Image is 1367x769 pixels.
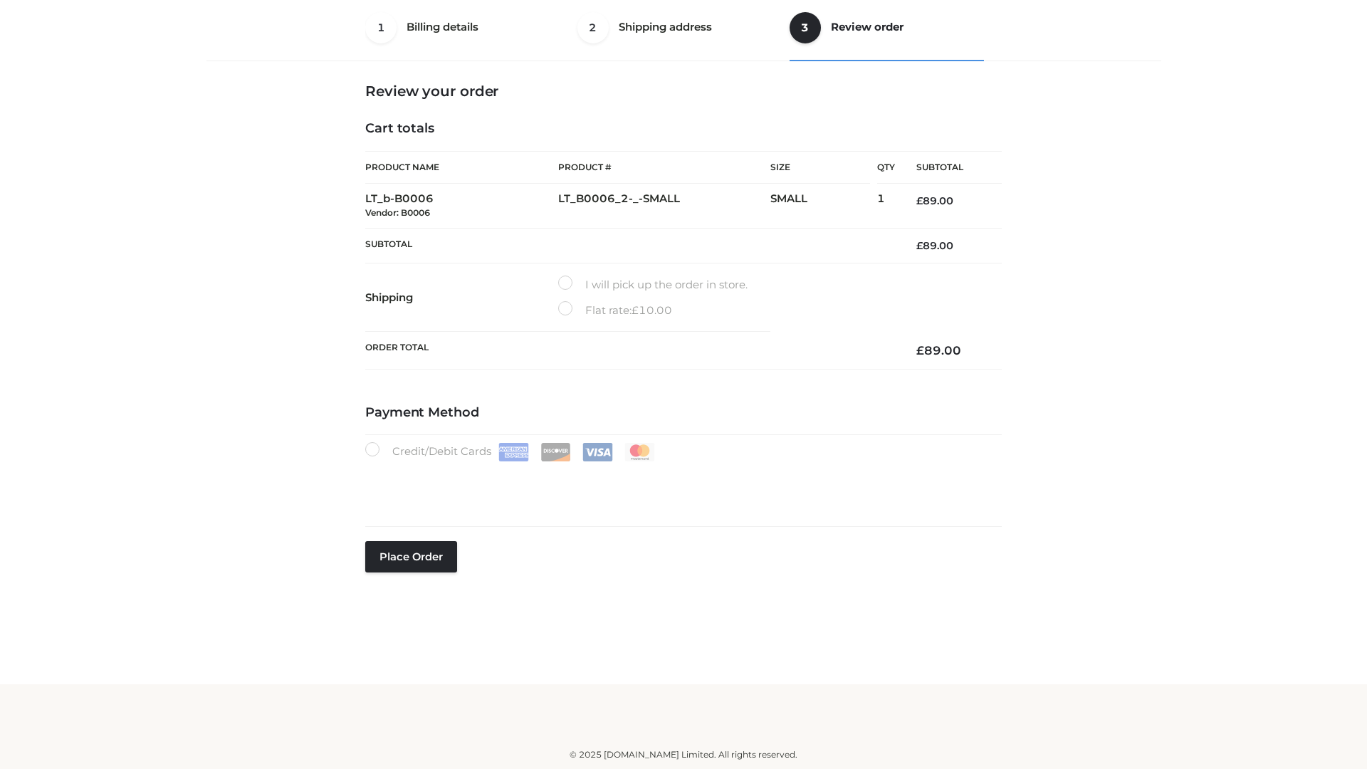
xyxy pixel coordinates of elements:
span: £ [916,194,923,207]
td: LT_B0006_2-_-SMALL [558,184,770,229]
small: Vendor: B0006 [365,207,430,218]
span: £ [916,239,923,252]
th: Qty [877,151,895,184]
bdi: 10.00 [632,303,672,317]
img: Discover [540,443,571,461]
button: Place order [365,541,457,572]
label: Flat rate: [558,301,672,320]
div: © 2025 [DOMAIN_NAME] Limited. All rights reserved. [211,748,1156,762]
h4: Cart totals [365,121,1002,137]
h3: Review your order [365,83,1002,100]
th: Product # [558,151,770,184]
td: LT_b-B0006 [365,184,558,229]
th: Shipping [365,263,558,332]
span: £ [632,303,639,317]
th: Product Name [365,151,558,184]
th: Size [770,152,870,184]
th: Subtotal [895,152,1002,184]
bdi: 89.00 [916,239,953,252]
label: I will pick up the order in store. [558,276,748,294]
th: Order Total [365,332,895,370]
img: Mastercard [624,443,655,461]
img: Amex [498,443,529,461]
td: SMALL [770,184,877,229]
td: 1 [877,184,895,229]
img: Visa [582,443,613,461]
th: Subtotal [365,228,895,263]
span: £ [916,343,924,357]
bdi: 89.00 [916,343,961,357]
bdi: 89.00 [916,194,953,207]
h4: Payment Method [365,405,1002,421]
iframe: Secure payment input frame [362,459,999,511]
label: Credit/Debit Cards [365,442,656,461]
